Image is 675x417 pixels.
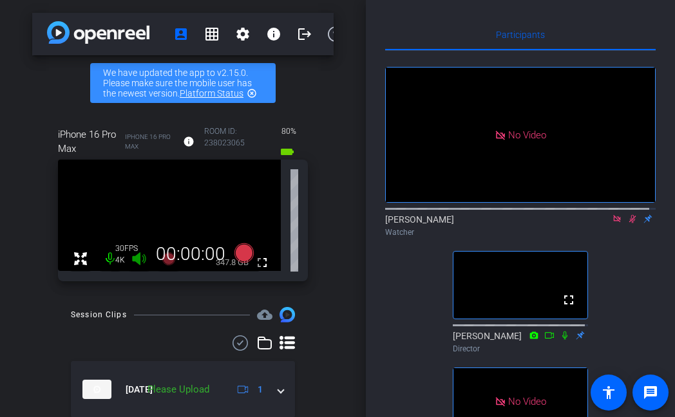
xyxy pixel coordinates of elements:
span: [DATE] [126,383,153,396]
div: Please Upload [141,382,216,397]
span: 1 [258,383,263,396]
img: Session clips [280,307,295,322]
span: No Video [508,129,546,140]
div: We have updated the app to v2.15.0. Please make sure the mobile user has the newest version. [90,63,276,103]
div: Director [453,343,588,355]
div: 30 [115,243,147,254]
mat-icon: logout [297,26,312,42]
mat-icon: fullscreen [254,255,270,270]
mat-icon: message [643,385,658,400]
mat-icon: accessibility [601,385,616,400]
span: Participants [496,30,545,39]
mat-icon: cloud_upload [257,307,272,322]
div: 00:00:00 [147,243,234,265]
mat-icon: info [183,136,195,147]
span: FPS [124,244,138,253]
img: app-logo [47,21,149,44]
mat-icon: settings [235,26,251,42]
mat-icon: info [266,26,281,42]
img: thumb-nail [82,380,111,399]
mat-icon: grid_on [204,26,220,42]
mat-icon: account_box [173,26,189,42]
div: 4K [115,255,147,265]
span: 80% [280,121,298,142]
mat-icon: highlight_off [247,88,257,98]
span: Destinations for your clips [257,307,272,322]
div: [PERSON_NAME] [385,213,656,238]
span: No Video [508,395,546,407]
span: iPhone 16 Pro Max [58,127,122,156]
div: ROOM ID: 238023065 [204,125,267,160]
span: iPhone 16 Pro Max [125,132,174,151]
mat-icon: battery_std [280,144,295,160]
mat-icon: fullscreen [561,292,576,308]
a: Platform Status [180,88,243,98]
div: Session Clips [71,308,127,321]
div: Watcher [385,227,656,238]
div: [PERSON_NAME] [453,329,588,355]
